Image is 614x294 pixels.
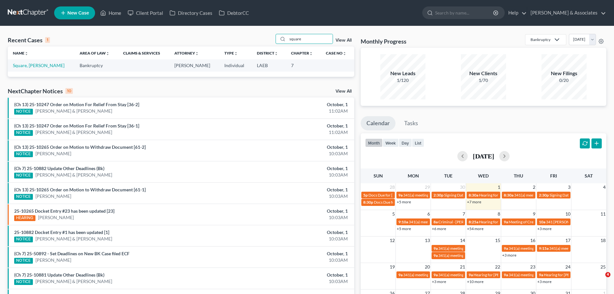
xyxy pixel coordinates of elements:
[252,59,286,71] td: LAEB
[469,219,478,224] span: 8:25a
[539,193,549,198] span: 2:30p
[35,172,112,178] a: [PERSON_NAME] & [PERSON_NAME]
[461,70,506,77] div: New Clients
[565,210,571,218] span: 10
[592,272,608,288] iframe: Intercom live chat
[74,59,118,71] td: Bankruptcy
[38,214,74,221] a: [PERSON_NAME]
[336,38,352,43] a: View All
[427,210,431,218] span: 6
[343,52,346,56] i: unfold_more
[509,219,580,224] span: Meeting of Creditors for [PERSON_NAME]
[14,166,104,171] a: (Ch 7) 25-10882 Update Other Deadlines (Bk)
[67,11,89,15] span: New Case
[459,263,466,271] span: 21
[424,183,431,191] span: 29
[326,51,346,56] a: Case Nounfold_more
[438,246,501,251] span: 341(a) meeting for [PERSON_NAME]
[234,52,238,56] i: unfold_more
[14,258,33,264] div: NOTICE
[14,237,33,242] div: NOTICE
[527,7,606,19] a: [PERSON_NAME] & Associates
[550,173,557,178] span: Fri
[530,263,536,271] span: 23
[438,219,486,224] span: Criminal - [PERSON_NAME]
[397,199,411,204] a: +5 more
[35,193,71,199] a: [PERSON_NAME]
[35,129,112,136] a: [PERSON_NAME] & [PERSON_NAME]
[14,279,33,285] div: NOTICE
[424,237,431,244] span: 13
[80,51,110,56] a: Area of Lawunfold_more
[241,144,348,150] div: October, 1
[241,101,348,108] div: October, 1
[432,226,446,231] a: +6 more
[504,246,508,251] span: 9a
[494,237,501,244] span: 15
[241,129,348,136] div: 11:02AM
[389,263,395,271] span: 19
[241,208,348,214] div: October, 1
[224,51,238,56] a: Typeunfold_more
[291,51,313,56] a: Chapterunfold_more
[409,219,471,224] span: 341(a) meeting for [PERSON_NAME]
[13,51,28,56] a: Nameunfold_more
[438,253,501,258] span: 341(a) meeting for [PERSON_NAME]
[14,272,104,278] a: (Ch 7) 25-10881 Update Other Deadlines (Bk)
[602,183,606,191] span: 4
[14,251,130,256] a: (Ch 7) 25-50892 - Set Deadlines on New BK Case filed ECF
[567,183,571,191] span: 3
[363,200,373,205] span: 8:30p
[462,210,466,218] span: 7
[219,59,252,71] td: Individual
[241,272,348,278] div: October, 1
[530,237,536,244] span: 16
[600,237,606,244] span: 18
[546,219,584,224] span: 341 [PERSON_NAME]
[35,236,112,242] a: [PERSON_NAME] & [PERSON_NAME]
[398,272,403,277] span: 9a
[174,51,199,56] a: Attorneyunfold_more
[605,272,610,277] span: 4
[241,150,348,157] div: 10:03AM
[241,257,348,263] div: 10:03AM
[585,173,593,178] span: Sat
[166,7,216,19] a: Directory Cases
[14,109,33,115] div: NOTICE
[241,172,348,178] div: 10:03AM
[435,7,494,19] input: Search by name...
[531,37,551,42] div: Bankruptcy
[398,116,424,130] a: Tasks
[14,229,109,235] a: 25-10882 Docket Entry #1 has been updated [1]
[461,77,506,84] div: 1/70
[478,173,489,178] span: Wed
[424,263,431,271] span: 20
[241,193,348,199] div: 10:03AM
[397,226,411,231] a: +5 more
[169,59,219,71] td: [PERSON_NAME]
[361,116,395,130] a: Calendar
[494,263,501,271] span: 22
[14,144,146,150] a: (Ch 13) 25-10265 Order on Motion to Withdraw Document [61-2]
[434,193,443,198] span: 2:30p
[469,272,473,277] span: 9a
[459,183,466,191] span: 30
[479,193,563,198] span: Hearing for [PERSON_NAME] & [PERSON_NAME]
[241,214,348,221] div: 10:03AM
[459,237,466,244] span: 14
[497,183,501,191] span: 1
[473,153,494,159] h2: [DATE]
[374,200,427,205] span: Docs Due for [PERSON_NAME]
[374,173,383,178] span: Sun
[504,193,513,198] span: 8:30a
[399,138,412,147] button: day
[539,219,545,224] span: 10a
[539,272,543,277] span: 9a
[14,194,33,200] div: NOTICE
[368,193,456,198] span: Docs Due for [PERSON_NAME] & [PERSON_NAME]
[65,88,73,94] div: 10
[398,219,408,224] span: 9:10a
[241,123,348,129] div: October, 1
[106,52,110,56] i: unfold_more
[398,193,403,198] span: 9a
